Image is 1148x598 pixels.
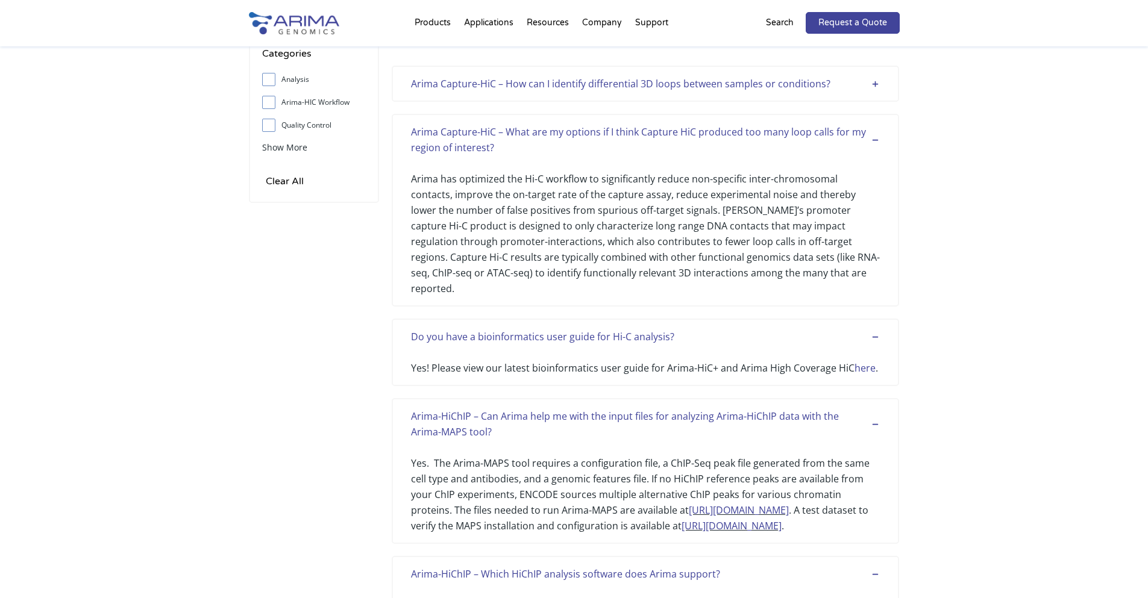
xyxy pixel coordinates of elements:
[262,93,366,111] label: Arima-HIC Workflow
[855,361,876,375] a: here
[411,76,880,92] div: Arima Capture-HiC – How can I identify differential 3D loops between samples or conditions?
[411,408,880,440] div: Arima-HiChIP – Can Arima help me with the input files for analyzing Arima-HiChIP data with the Ar...
[689,503,789,517] a: [URL][DOMAIN_NAME]
[806,12,900,34] a: Request a Quote
[411,344,880,376] div: Yes! Please view our latest bioinformatics user guide for Arima-HiC+ and Arima High Coverage HiC .
[249,12,339,34] img: Arima-Genomics-logo
[262,70,366,89] label: Analysis
[766,15,794,31] p: Search
[411,329,880,344] div: Do you have a bioinformatics user guide for Hi-C analysis?
[262,142,307,153] span: Show More
[411,440,880,534] div: Yes. The Arima-MAPS tool requires a configuration file, a ChIP-Seq peak file generated from the s...
[262,173,307,190] input: Clear All
[262,116,366,134] label: Quality Control
[411,155,880,296] div: Arima has optimized the Hi-C workflow to significantly reduce non-specific inter-chromosomal cont...
[411,566,880,582] div: Arima-HiChIP – Which HiChIP analysis software does Arima support?
[411,124,880,155] div: Arima Capture-HiC – What are my options if I think Capture HiC produced too many loop calls for m...
[682,519,782,532] a: [URL][DOMAIN_NAME]
[262,46,366,70] h4: Categories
